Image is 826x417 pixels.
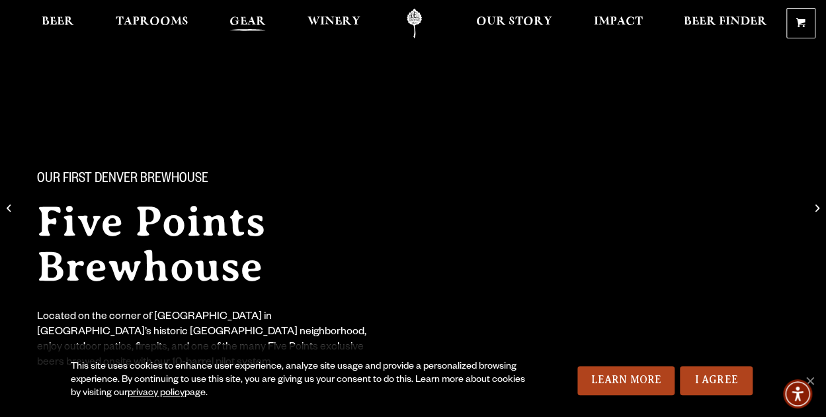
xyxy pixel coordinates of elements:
a: Impact [585,9,651,38]
span: Taprooms [116,17,188,27]
a: Beer Finder [675,9,776,38]
span: Beer Finder [684,17,767,27]
span: Impact [594,17,643,27]
div: This site uses cookies to enhance user experience, analyze site usage and provide a personalized ... [71,361,526,400]
a: Gear [221,9,274,38]
span: Winery [308,17,360,27]
span: Our Story [476,17,552,27]
a: privacy policy [128,389,185,399]
span: Our First Denver Brewhouse [37,171,208,189]
a: Our Story [468,9,561,38]
div: Accessibility Menu [783,379,812,408]
a: Learn More [577,366,675,395]
a: Odell Home [390,9,439,38]
span: Beer [42,17,74,27]
a: Beer [33,9,83,38]
span: Gear [229,17,266,27]
a: Taprooms [107,9,197,38]
a: I Agree [680,366,753,395]
div: Located on the corner of [GEOGRAPHIC_DATA] in [GEOGRAPHIC_DATA]’s historic [GEOGRAPHIC_DATA] neig... [37,310,376,371]
a: Winery [299,9,369,38]
h2: Five Points Brewhouse [37,199,450,289]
